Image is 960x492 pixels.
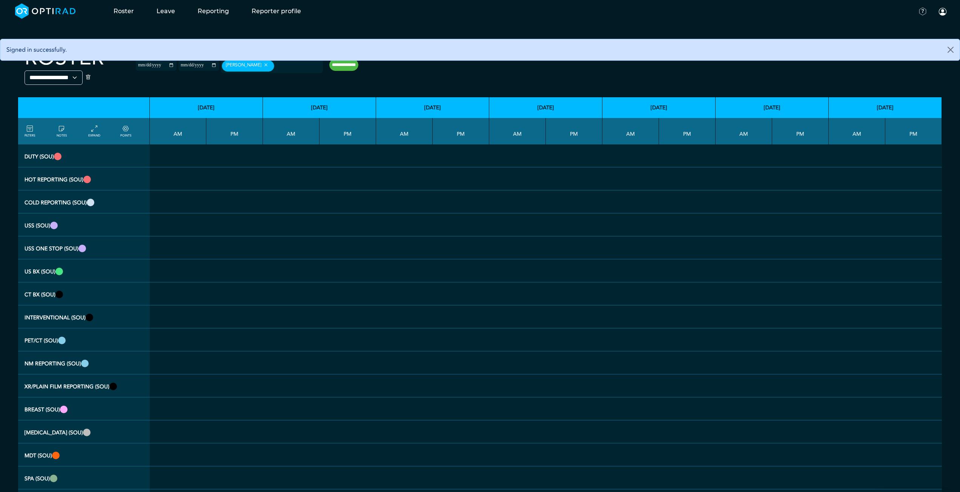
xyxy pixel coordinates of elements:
th: PM [206,118,263,144]
th: PM [885,118,942,144]
th: AM [489,118,546,144]
th: NM Reporting (SOU) [18,351,150,374]
a: collapse/expand entries [88,124,100,138]
th: XR/Plain Film Reporting (SOU) [18,374,150,397]
th: Breast (SOU) [18,397,150,420]
a: FILTERS [25,124,35,138]
th: Hot Reporting (SOU) [18,167,150,190]
button: Close [942,39,960,60]
th: AM [602,118,659,144]
th: [DATE] [263,97,376,118]
th: CT Bx (SOU) [18,282,150,305]
th: AM [376,118,433,144]
div: [PERSON_NAME] [222,60,274,72]
th: PM [319,118,376,144]
th: Interventional (SOU) [18,305,150,328]
th: MDT (SOU) [18,443,150,466]
th: PM [659,118,716,144]
th: [DATE] [829,97,942,118]
th: [DATE] [716,97,829,118]
th: USS One Stop (SOU) [18,236,150,259]
th: PET/CT (SOU) [18,328,150,351]
th: SPA (SOU) [18,466,150,489]
a: show/hide notes [57,124,67,138]
th: PM [772,118,829,144]
th: Cold Reporting (SOU) [18,190,150,213]
th: US Bx (SOU) [18,259,150,282]
th: AM [829,118,885,144]
th: PM [546,118,602,144]
input: null [276,63,313,70]
th: PM [433,118,489,144]
img: brand-opti-rad-logos-blue-and-white-d2f68631ba2948856bd03f2d395fb146ddc8fb01b4b6e9315ea85fa773367... [15,3,76,19]
a: collapse/expand expected points [120,124,131,138]
th: [DATE] [489,97,602,118]
th: AM [716,118,772,144]
th: USS (SOU) [18,213,150,236]
th: [DATE] [602,97,716,118]
th: Fluoro (SOU) [18,420,150,443]
button: Remove item: '8f6c46f2-3453-42a8-890f-0d052f8d4a0f' [261,62,270,67]
th: AM [263,118,319,144]
th: AM [150,118,206,144]
th: [DATE] [150,97,263,118]
th: [DATE] [376,97,489,118]
th: Duty (SOU) [18,144,150,167]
